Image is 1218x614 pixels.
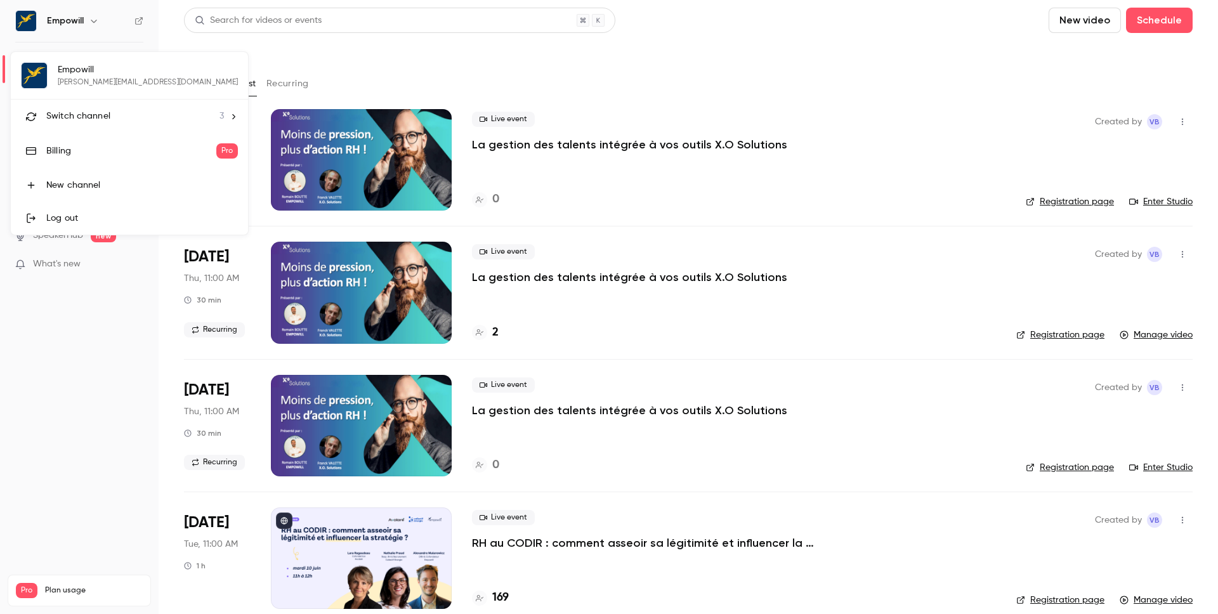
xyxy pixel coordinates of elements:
[216,143,238,159] span: Pro
[46,179,238,192] div: New channel
[219,110,224,123] span: 3
[46,212,238,225] div: Log out
[46,110,110,123] span: Switch channel
[46,145,216,157] div: Billing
